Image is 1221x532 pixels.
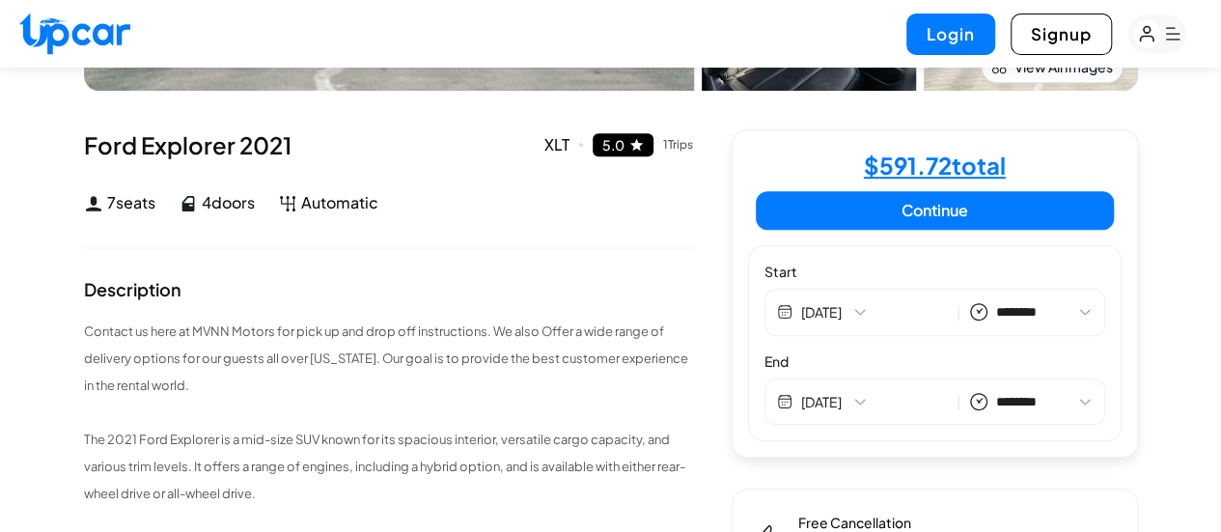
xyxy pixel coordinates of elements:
span: 4 doors [202,191,255,214]
label: End [764,351,1105,371]
img: star [628,137,644,153]
button: Signup [1011,14,1112,55]
button: [DATE] [800,302,948,322]
span: | [957,301,961,323]
button: Login [906,14,995,55]
div: 5.0 [602,138,624,152]
h4: $ 591.72 total [864,154,1006,177]
button: Continue [756,191,1114,230]
label: Start [764,262,1105,281]
span: Automatic [301,191,378,214]
span: 7 seats [107,191,155,214]
div: Description [84,281,181,298]
div: Ford Explorer 2021 [84,129,693,160]
span: | [957,391,961,413]
div: XLT [544,133,583,156]
button: [DATE] [800,392,948,411]
span: Free Cancellation [798,513,981,532]
div: 1 Trips [663,139,693,151]
img: Upcar Logo [19,13,130,54]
